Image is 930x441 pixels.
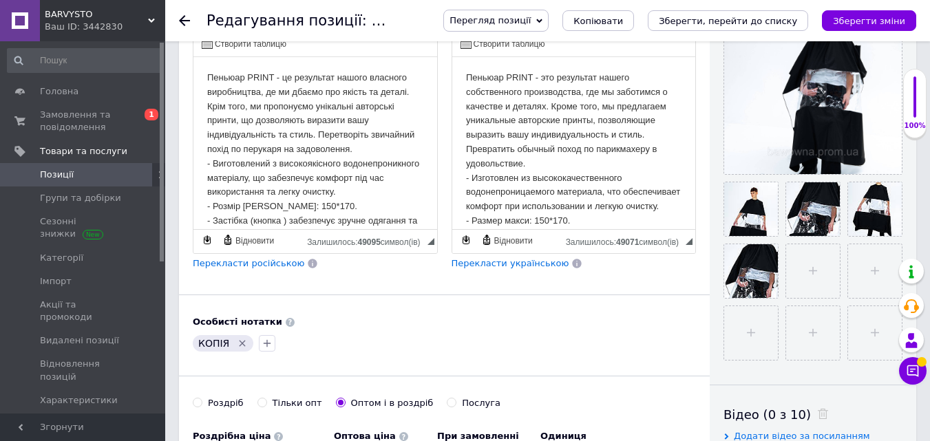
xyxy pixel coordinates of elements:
div: Кiлькiсть символiв [307,234,427,247]
span: 49095 [357,237,380,247]
span: Товари та послуги [40,145,127,158]
div: 100% Якість заповнення [903,69,927,138]
span: Категорії [40,252,83,264]
body: Редактор, 5A9404CF-2765-4057-A22E-03FFED10C680 [14,14,230,384]
svg: Видалити мітку [237,338,248,349]
span: 1 [145,109,158,120]
b: Оптова ціна [334,431,396,441]
a: Зробити резервну копію зараз [200,233,215,248]
span: 49071 [616,237,639,247]
span: Перегляд позиції [450,15,531,25]
button: Чат з покупцем [899,357,927,385]
span: Потягніть для зміни розмірів [427,238,434,245]
div: Повернутися назад [179,15,190,26]
span: BARVYSTO [45,8,148,21]
div: Тільки опт [273,397,322,409]
i: Зберегти зміни [833,16,905,26]
b: Особисті нотатки [193,316,282,327]
span: Групи та добірки [40,192,121,204]
span: Позиції [40,169,74,181]
span: Замовлення та повідомлення [40,109,127,133]
div: 100% [904,121,926,131]
p: Пеньюар PRINT - это результат нашего собственного производства, где мы заботимся о качестве и дет... [14,14,230,271]
i: Зберегти, перейти до списку [659,16,797,26]
b: Роздрібна ціна [193,431,271,441]
span: Відео (0 з 10) [723,407,811,422]
span: Створити таблицю [472,39,545,50]
span: Перекласти українською [452,258,569,268]
span: Головна [40,85,78,98]
a: Відновити [220,233,276,248]
iframe: Редактор, 2F1F3148-98A9-4033-904C-DB26C9B6F7EA [452,57,696,229]
span: Створити таблицю [213,39,286,50]
span: КОПІЯ [198,338,229,349]
a: Зробити резервну копію зараз [458,233,474,248]
button: Зберегти, перейти до списку [648,10,808,31]
span: Сезонні знижки [40,215,127,240]
button: Копіювати [562,10,634,31]
span: Видалені позиції [40,334,119,347]
iframe: Редактор, 5A9404CF-2765-4057-A22E-03FFED10C680 [193,57,437,229]
div: Кiлькiсть символiв [566,234,686,247]
span: Імпорт [40,275,72,288]
a: Створити таблицю [200,36,288,51]
span: Перекласти російською [193,258,304,268]
span: Потягніть для зміни розмірів [686,238,693,245]
span: Відновити [233,235,274,247]
p: Пеньюар PRINT - це результат нашого власного виробництва, де ми дбаємо про якість та деталі. Крім... [14,14,230,257]
div: Послуга [462,397,500,409]
input: Пошук [7,48,162,73]
h1: Редагування позиції: Пеньюар перукарський "Crystal" [207,12,620,29]
span: Відновлення позицій [40,358,127,383]
body: Редактор, 2F1F3148-98A9-4033-904C-DB26C9B6F7EA [14,14,230,389]
a: Відновити [479,233,535,248]
span: Акції та промокоди [40,299,127,323]
button: Зберегти зміни [822,10,916,31]
div: Ваш ID: 3442830 [45,21,165,33]
span: Додати відео за посиланням [734,431,870,441]
span: Характеристики [40,394,118,407]
span: Відновити [492,235,533,247]
div: Роздріб [208,397,244,409]
a: Створити таблицю [458,36,547,51]
div: Оптом і в роздріб [351,397,434,409]
span: Копіювати [573,16,623,26]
